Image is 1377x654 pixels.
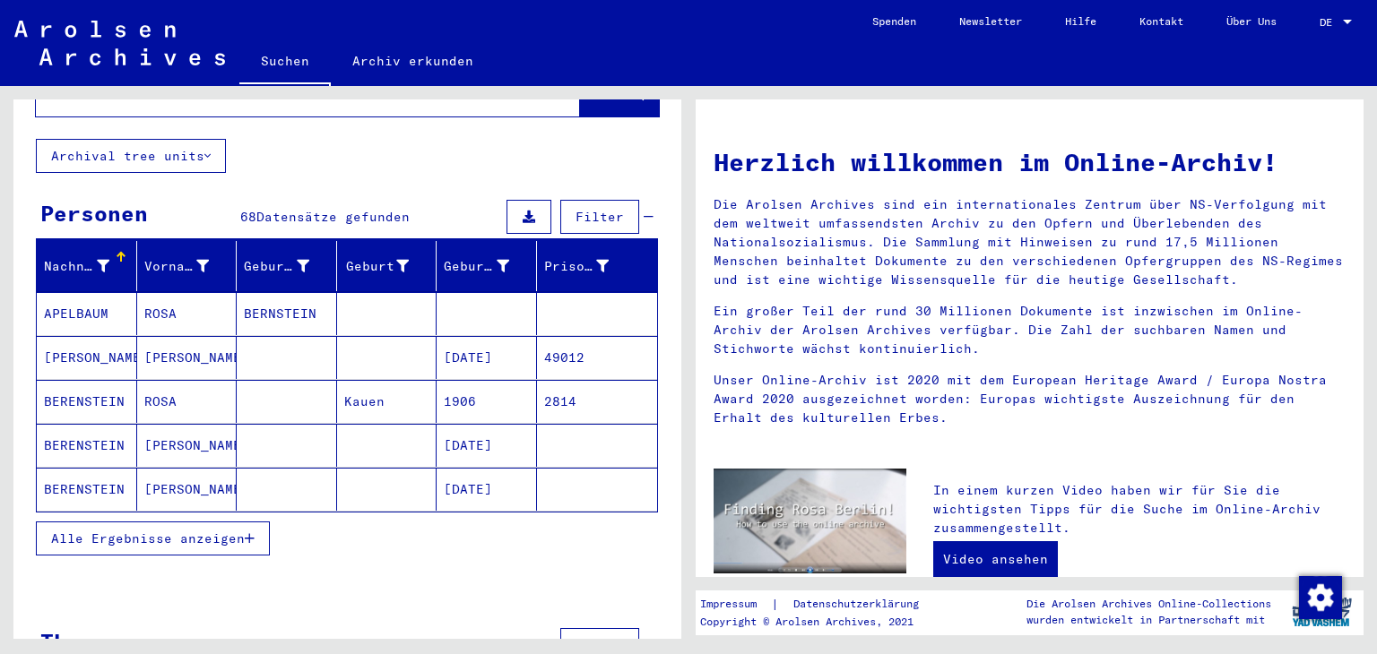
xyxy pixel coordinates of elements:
mat-cell: [DATE] [437,424,537,467]
mat-cell: APELBAUM [37,292,137,335]
button: Alle Ergebnisse anzeigen [36,521,270,555]
img: Zustimmung ändern [1299,576,1342,619]
mat-cell: ROSA [137,292,238,335]
span: Filter [576,637,624,653]
mat-cell: BERENSTEIN [37,424,137,467]
mat-cell: 2814 [537,380,658,423]
div: Geburt‏ [344,252,437,280]
mat-cell: BERENSTEIN [37,468,137,511]
mat-cell: [PERSON_NAME] [37,336,137,379]
div: Geburtsname [244,252,336,280]
mat-header-cell: Nachname [37,241,137,291]
a: Impressum [700,595,771,614]
p: Unser Online-Archiv ist 2020 mit dem European Heritage Award / Europa Nostra Award 2020 ausgezeic... [714,371,1346,427]
div: Geburtsname [244,257,309,276]
a: Suchen [239,39,331,86]
p: Die Arolsen Archives Online-Collections [1026,596,1271,612]
p: wurden entwickelt in Partnerschaft mit [1026,612,1271,628]
p: Ein großer Teil der rund 30 Millionen Dokumente ist inzwischen im Online-Archiv der Arolsen Archi... [714,302,1346,358]
div: Personen [40,197,148,229]
mat-cell: 49012 [537,336,658,379]
mat-cell: [PERSON_NAME] [137,424,238,467]
span: Alle Ergebnisse anzeigen [51,530,245,546]
mat-header-cell: Geburtsname [237,241,337,291]
p: Die Arolsen Archives sind ein internationales Zentrum über NS-Verfolgung mit dem weltweit umfasse... [714,195,1346,289]
div: Nachname [44,252,136,280]
mat-cell: ROSA [137,380,238,423]
div: Nachname [44,257,109,276]
a: Datenschutzerklärung [779,595,940,614]
button: Archival tree units [36,139,226,173]
mat-cell: [DATE] [437,336,537,379]
img: yv_logo.png [1288,589,1355,634]
img: Arolsen_neg.svg [14,21,225,65]
div: Prisoner # [544,252,637,280]
div: Geburtsdatum [444,257,509,276]
mat-header-cell: Geburtsdatum [437,241,537,291]
a: Archiv erkunden [331,39,495,82]
mat-header-cell: Prisoner # [537,241,658,291]
mat-cell: 1906 [437,380,537,423]
button: Filter [560,200,639,234]
mat-cell: [PERSON_NAME] [137,336,238,379]
span: Datensätze gefunden [256,209,410,225]
a: Video ansehen [933,541,1058,577]
div: | [700,595,940,614]
img: video.jpg [714,469,906,573]
div: Geburt‏ [344,257,410,276]
mat-header-cell: Geburt‏ [337,241,437,291]
h1: Herzlich willkommen im Online-Archiv! [714,143,1346,181]
span: 68 [240,209,256,225]
mat-cell: BERNSTEIN [237,292,337,335]
mat-cell: BERENSTEIN [37,380,137,423]
div: Vorname [144,257,210,276]
mat-cell: [DATE] [437,468,537,511]
p: Copyright © Arolsen Archives, 2021 [700,614,940,630]
span: DE [1320,16,1339,29]
div: Vorname [144,252,237,280]
div: Geburtsdatum [444,252,536,280]
mat-cell: Kauen [337,380,437,423]
span: Filter [576,209,624,225]
mat-header-cell: Vorname [137,241,238,291]
p: In einem kurzen Video haben wir für Sie die wichtigsten Tipps für die Suche im Online-Archiv zusa... [933,481,1346,538]
mat-cell: [PERSON_NAME] [137,468,238,511]
div: Prisoner # [544,257,610,276]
